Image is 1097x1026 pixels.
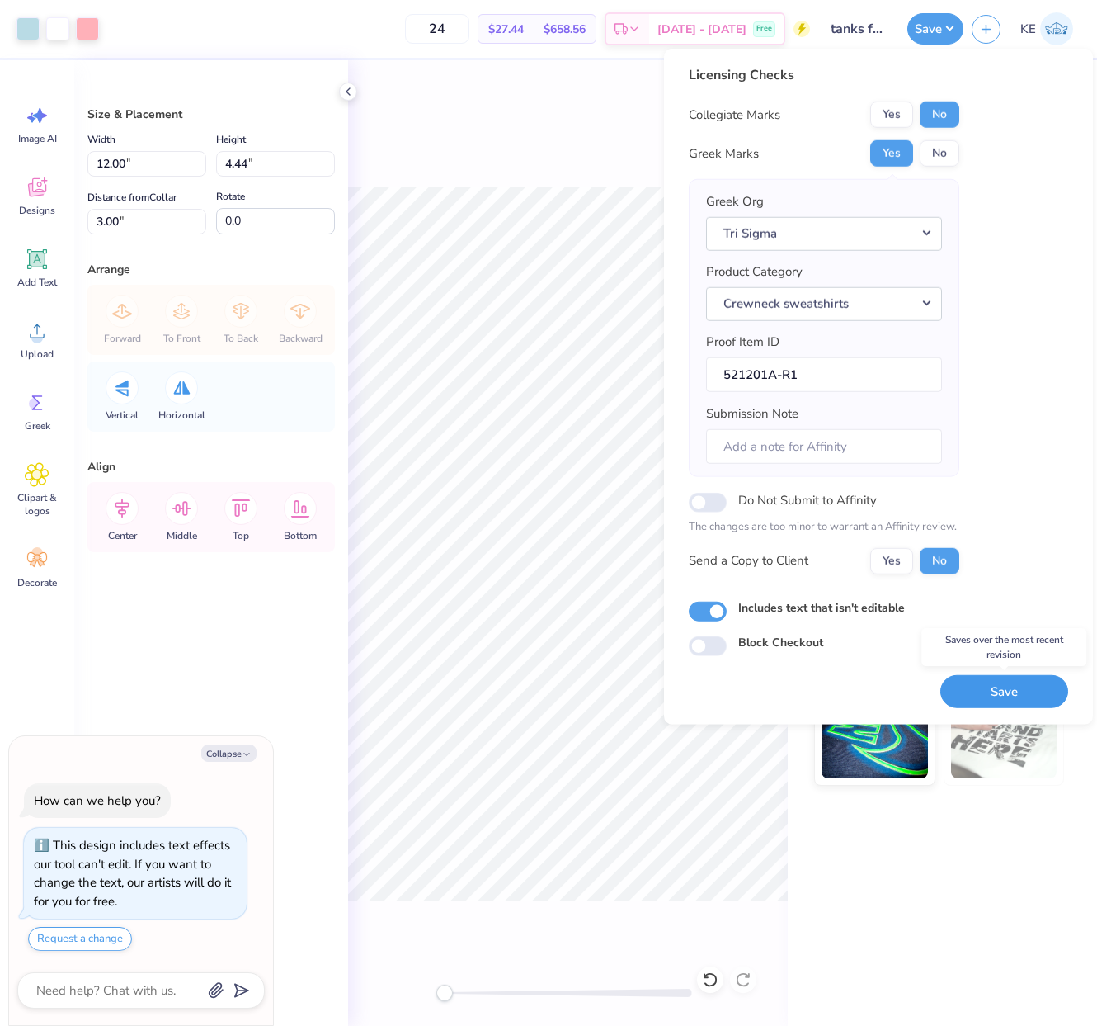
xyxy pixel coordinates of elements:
div: Send a Copy to Client [689,551,808,570]
button: Yes [870,102,913,128]
span: Middle [167,529,197,542]
button: Yes [870,140,913,167]
button: Yes [870,547,913,574]
div: Saves over the most recent revision [921,628,1086,666]
label: Width [87,130,115,149]
span: KE [1020,20,1036,39]
span: Center [108,529,137,542]
div: Greek Marks [689,144,759,163]
span: Vertical [106,409,139,422]
div: Accessibility label [436,985,453,1001]
label: Do Not Submit to Affinity [738,489,877,511]
div: Size & Placement [87,106,335,123]
button: Save [907,13,963,45]
span: [DATE] - [DATE] [657,21,746,38]
span: Designs [19,204,55,217]
span: Add Text [17,276,57,289]
input: Add a note for Affinity [706,428,942,464]
span: Bottom [284,529,317,542]
label: Rotate [216,187,245,206]
img: Kent Everic Delos Santos [1040,12,1073,45]
img: Glow in the Dark Ink [822,696,928,778]
button: No [920,102,959,128]
input: Untitled Design [818,12,899,45]
span: Decorate [17,576,57,589]
label: Distance from Collar [87,187,177,207]
div: Collegiate Marks [689,106,780,125]
label: Submission Note [706,404,798,423]
button: Tri Sigma [706,216,942,250]
span: Top [233,529,249,542]
button: Save [940,674,1068,708]
p: The changes are too minor to warrant an Affinity review. [689,519,959,536]
span: $27.44 [488,21,524,38]
button: Crewneck sweatshirts [706,286,942,320]
span: Free [756,23,772,35]
span: Image AI [18,132,57,145]
span: Horizontal [158,409,205,422]
div: How can we help you? [34,792,161,809]
label: Product Category [706,262,803,281]
span: Clipart & logos [10,491,64,518]
div: Arrange [87,261,335,278]
label: Includes text that isn't editable [738,598,905,616]
button: No [920,547,959,574]
div: Align [87,458,335,475]
span: Upload [21,348,54,361]
button: No [920,140,959,167]
span: Greek [25,419,50,433]
span: $658.56 [544,21,586,38]
input: – – [405,14,469,44]
label: Greek Org [706,192,764,211]
label: Proof Item ID [706,333,779,352]
img: Water based Ink [951,696,1057,778]
label: Height [216,130,246,149]
label: Block Checkout [738,634,823,651]
div: This design includes text effects our tool can't edit. If you want to change the text, our artist... [34,837,231,910]
a: KE [1013,12,1081,45]
button: Collapse [201,745,257,762]
div: Licensing Checks [689,65,959,85]
button: Request a change [28,927,132,951]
